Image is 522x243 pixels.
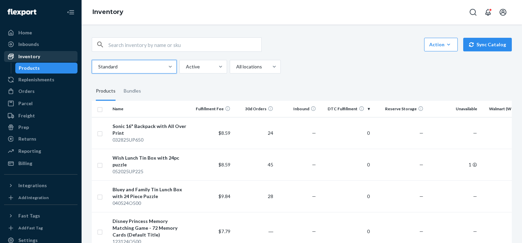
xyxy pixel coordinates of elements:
[124,82,141,101] div: Bundles
[4,98,77,109] a: Parcel
[112,186,188,200] div: Bluey and Family Tin Lunch Box with 24 Piece Puzzle
[4,122,77,133] a: Prep
[473,130,477,136] span: —
[4,146,77,157] a: Reporting
[4,110,77,121] a: Freight
[18,112,35,119] div: Freight
[4,158,77,169] a: Billing
[18,212,40,219] div: Fast Tags
[463,38,512,51] button: Sync Catalog
[312,193,316,199] span: —
[312,228,316,234] span: —
[4,133,77,144] a: Returns
[19,65,40,71] div: Products
[276,101,319,117] th: Inbound
[219,193,230,199] span: $9.84
[18,160,32,167] div: Billing
[18,225,43,231] div: Add Fast Tag
[4,74,77,85] a: Replenishments
[233,180,276,212] td: 28
[419,193,423,199] span: —
[424,38,458,51] button: Action
[4,39,77,50] a: Inbounds
[496,5,510,19] button: Open account menu
[312,162,316,167] span: —
[319,101,372,117] th: DTC Fulfillment
[112,123,188,136] div: Sonic 16" Backpack with All Over Print
[419,228,423,234] span: —
[112,218,188,238] div: Disney Princess Memory Matching Game - 72 Memory Cards (Default Title)
[96,82,116,101] div: Products
[312,130,316,136] span: —
[233,117,276,149] td: 24
[4,210,77,221] button: Fast Tags
[429,41,453,48] div: Action
[219,228,230,234] span: $7.79
[219,162,230,167] span: $8.59
[185,63,186,70] input: Active
[112,200,188,207] div: 040524O500
[4,86,77,97] a: Orders
[112,155,188,168] div: Wish Lunch Tin Box with 24pc puzzle
[18,29,32,36] div: Home
[219,130,230,136] span: $8.59
[18,135,36,142] div: Returns
[190,101,233,117] th: Fulfillment Fee
[15,63,78,74] a: Products
[18,182,47,189] div: Integrations
[4,224,77,232] a: Add Fast Tag
[18,195,49,200] div: Add Integration
[18,88,35,95] div: Orders
[319,149,372,180] td: 0
[233,149,276,180] td: 45
[18,148,41,155] div: Reporting
[481,5,495,19] button: Open notifications
[92,8,123,16] a: Inventory
[319,180,372,212] td: 0
[233,101,276,117] th: 30d Orders
[372,101,426,117] th: Reserve Storage
[4,194,77,202] a: Add Integration
[18,124,29,131] div: Prep
[4,180,77,191] button: Integrations
[7,9,36,16] img: Flexport logo
[18,100,33,107] div: Parcel
[18,53,40,60] div: Inventory
[4,51,77,62] a: Inventory
[419,162,423,167] span: —
[473,193,477,199] span: —
[64,5,77,19] button: Close Navigation
[473,228,477,234] span: —
[426,101,480,117] th: Unavailable
[4,27,77,38] a: Home
[466,5,480,19] button: Open Search Box
[419,130,423,136] span: —
[426,149,480,180] td: 1
[18,41,39,48] div: Inbounds
[110,101,190,117] th: Name
[112,168,188,175] div: 052025UP225
[18,76,54,83] div: Replenishments
[108,38,261,51] input: Search inventory by name or sku
[319,117,372,149] td: 0
[87,2,129,22] ol: breadcrumbs
[112,136,188,143] div: 032825UP650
